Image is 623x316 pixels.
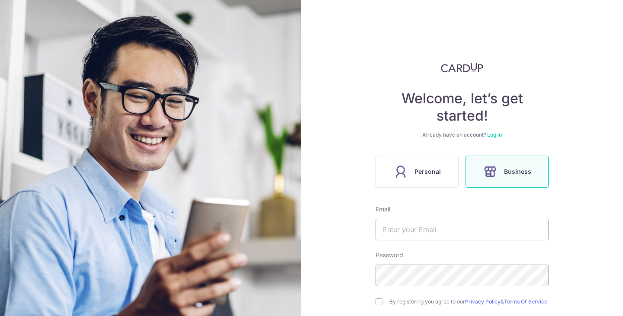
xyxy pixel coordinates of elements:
[504,166,531,177] span: Business
[465,298,501,305] a: Privacy Policy
[462,156,552,188] a: Business
[487,131,502,138] a: Log in
[376,205,390,214] label: Email
[376,219,549,240] input: Enter your Email
[376,131,549,138] div: Already have an account?
[372,156,462,188] a: Personal
[414,166,441,177] span: Personal
[376,251,403,259] label: Password
[504,298,547,305] a: Terms Of Service
[441,62,483,73] img: CardUp Logo
[389,298,549,305] label: By registering you agree to our &
[376,90,549,124] h4: Welcome, let’s get started!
